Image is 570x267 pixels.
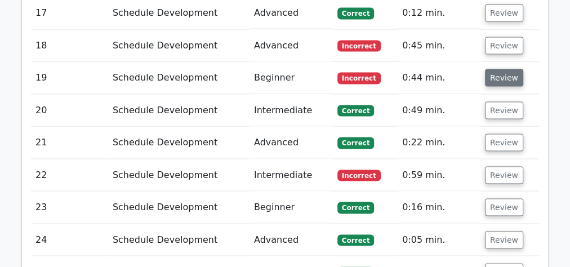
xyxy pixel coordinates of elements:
td: 0:22 min. [398,127,480,159]
td: Advanced [250,127,333,159]
td: 0:45 min. [398,30,480,62]
td: Intermediate [250,95,333,127]
td: 24 [31,224,108,256]
td: Advanced [250,30,333,62]
td: Intermediate [250,159,333,192]
span: Correct [337,235,374,246]
span: Correct [337,202,374,213]
td: 0:49 min. [398,95,480,127]
span: Incorrect [337,41,381,52]
span: Correct [337,8,374,19]
span: Incorrect [337,170,381,181]
td: Advanced [250,224,333,256]
button: Review [485,69,523,87]
button: Review [485,199,523,216]
td: 18 [31,30,108,62]
td: 20 [31,95,108,127]
button: Review [485,5,523,22]
td: 22 [31,159,108,192]
td: Schedule Development [108,127,250,159]
button: Review [485,167,523,184]
td: Schedule Development [108,95,250,127]
button: Review [485,37,523,55]
td: 23 [31,192,108,224]
td: 0:16 min. [398,192,480,224]
td: 21 [31,127,108,159]
span: Correct [337,137,374,149]
td: Schedule Development [108,224,250,256]
td: Schedule Development [108,159,250,192]
td: 0:59 min. [398,159,480,192]
span: Correct [337,105,374,117]
td: Schedule Development [108,192,250,224]
td: Schedule Development [108,62,250,94]
td: 19 [31,62,108,94]
td: 0:44 min. [398,62,480,94]
td: Beginner [250,192,333,224]
span: Incorrect [337,73,381,84]
button: Review [485,232,523,249]
td: Schedule Development [108,30,250,62]
button: Review [485,102,523,119]
button: Review [485,134,523,152]
td: Beginner [250,62,333,94]
td: 0:05 min. [398,224,480,256]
